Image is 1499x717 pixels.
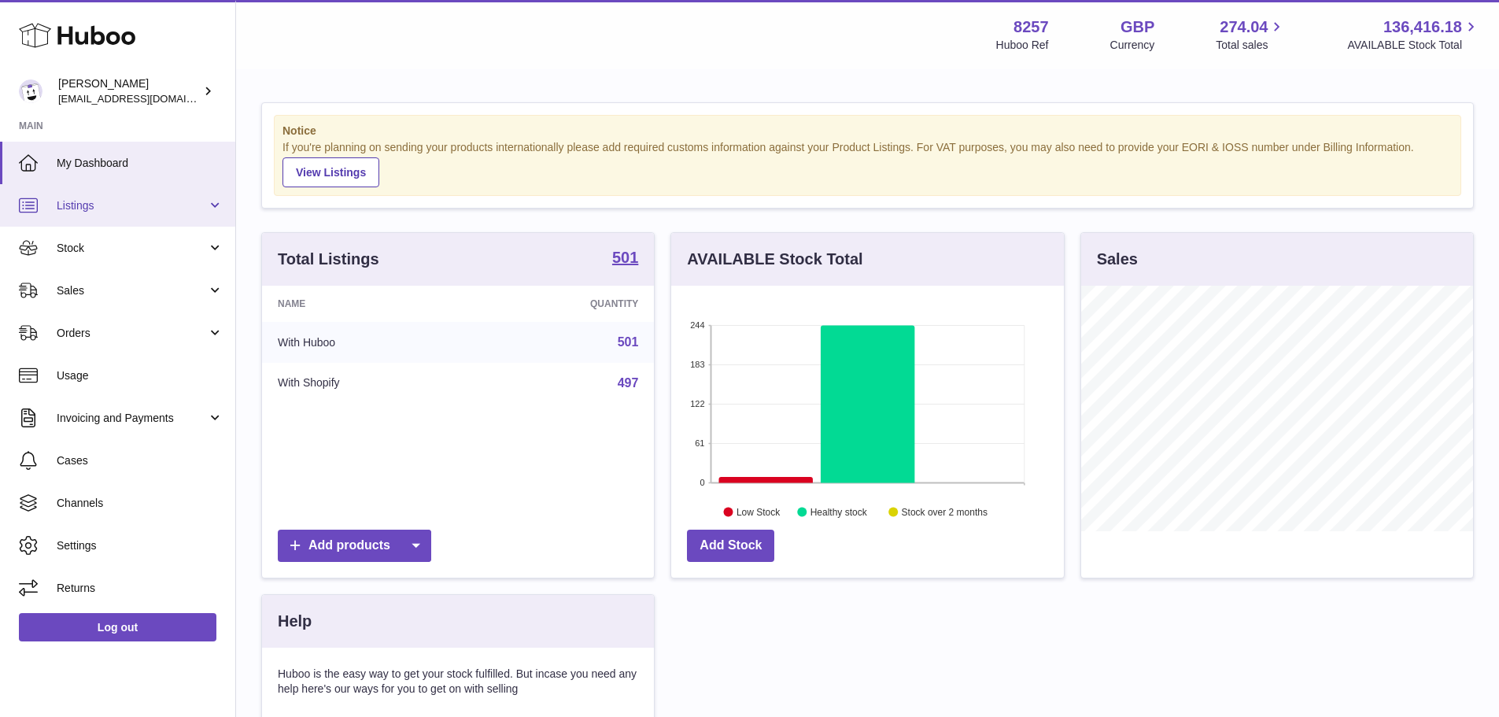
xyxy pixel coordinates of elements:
td: With Huboo [262,322,474,363]
text: 244 [690,320,704,330]
text: 0 [700,478,705,487]
span: Invoicing and Payments [57,411,207,426]
div: [PERSON_NAME] [58,76,200,106]
img: internalAdmin-8257@internal.huboo.com [19,79,42,103]
a: 497 [618,376,639,390]
a: Add products [278,530,431,562]
span: Settings [57,538,223,553]
span: [EMAIL_ADDRESS][DOMAIN_NAME] [58,92,231,105]
h3: Sales [1097,249,1138,270]
span: 274.04 [1220,17,1268,38]
h3: Help [278,611,312,632]
span: Total sales [1216,38,1286,53]
a: View Listings [282,157,379,187]
span: Stock [57,241,207,256]
td: With Shopify [262,363,474,404]
span: Channels [57,496,223,511]
span: Cases [57,453,223,468]
text: Low Stock [737,506,781,517]
div: Huboo Ref [996,38,1049,53]
th: Quantity [474,286,655,322]
span: Orders [57,326,207,341]
text: 61 [696,438,705,448]
strong: 8257 [1013,17,1049,38]
span: Sales [57,283,207,298]
a: 274.04 Total sales [1216,17,1286,53]
strong: 501 [612,249,638,265]
a: 501 [618,335,639,349]
h3: AVAILABLE Stock Total [687,249,862,270]
span: AVAILABLE Stock Total [1347,38,1480,53]
text: 183 [690,360,704,369]
div: If you're planning on sending your products internationally please add required customs informati... [282,140,1453,187]
a: 501 [612,249,638,268]
span: My Dashboard [57,156,223,171]
div: Currency [1110,38,1155,53]
p: Huboo is the easy way to get your stock fulfilled. But incase you need any help here's our ways f... [278,667,638,697]
text: Stock over 2 months [902,506,988,517]
h3: Total Listings [278,249,379,270]
th: Name [262,286,474,322]
a: Add Stock [687,530,774,562]
a: Log out [19,613,216,641]
strong: GBP [1121,17,1154,38]
span: Returns [57,581,223,596]
strong: Notice [282,124,1453,139]
span: Listings [57,198,207,213]
span: Usage [57,368,223,383]
text: Healthy stock [810,506,868,517]
span: 136,416.18 [1383,17,1462,38]
text: 122 [690,399,704,408]
a: 136,416.18 AVAILABLE Stock Total [1347,17,1480,53]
